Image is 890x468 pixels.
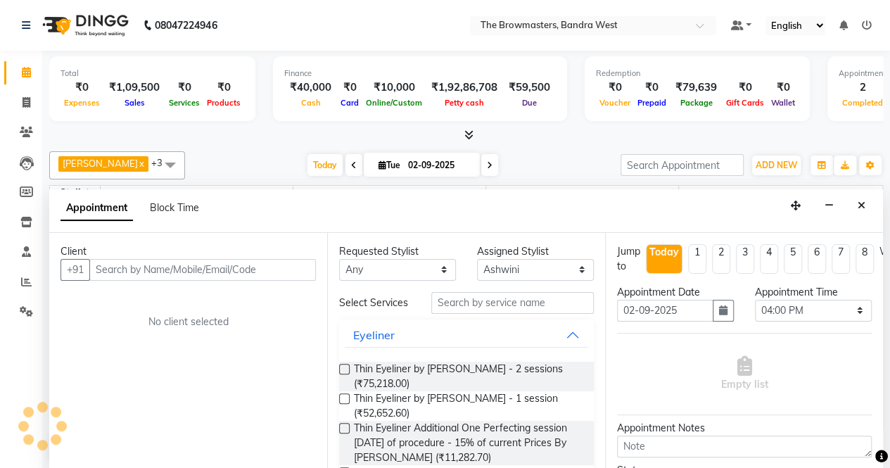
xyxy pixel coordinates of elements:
button: Close [851,195,872,217]
span: Package [677,98,716,108]
input: yyyy-mm-dd [617,300,713,322]
span: Card [337,98,362,108]
div: ₹10,000 [362,80,426,96]
li: 6 [808,244,826,274]
span: Thin Eyeliner Additional One Perfecting session [DATE] of procedure - 15% of current Prices By [P... [354,421,583,465]
span: Ashwini [101,186,293,203]
div: ₹0 [337,80,362,96]
span: [PERSON_NAME] [293,186,485,203]
li: 3 [736,244,754,274]
span: Due [519,98,540,108]
span: +3 [151,157,173,168]
div: Finance [284,68,556,80]
input: Search by Name/Mobile/Email/Code [89,259,316,281]
a: x [138,158,144,169]
div: ₹40,000 [284,80,337,96]
li: 2 [712,244,730,274]
span: Petty cash [441,98,488,108]
span: [PERSON_NAME] [486,186,678,203]
div: Appointment Time [755,285,872,300]
span: Cash [298,98,324,108]
span: Gift Cards [723,98,768,108]
div: ₹0 [768,80,799,96]
button: ADD NEW [752,156,801,175]
div: Jump to [617,244,640,274]
div: Appointment Notes [617,421,872,436]
span: Empty list [721,356,768,392]
li: 5 [784,244,802,274]
span: Appointment [61,196,133,221]
li: 7 [832,244,850,274]
div: ₹0 [596,80,634,96]
div: ₹79,639 [670,80,723,96]
li: 8 [856,244,874,274]
span: Wallet [768,98,799,108]
span: Completed [839,98,886,108]
span: Today [307,154,343,176]
div: ₹0 [203,80,244,96]
div: ₹0 [165,80,203,96]
span: ADD NEW [756,160,797,170]
span: [PERSON_NAME] [63,158,138,169]
li: 1 [688,244,706,274]
span: Nivea Artist [679,186,872,203]
div: ₹59,500 [503,80,556,96]
span: Online/Custom [362,98,426,108]
div: Appointment Date [617,285,734,300]
input: Search Appointment [621,154,744,176]
div: No client selected [94,315,282,329]
button: +91 [61,259,90,281]
span: Sales [121,98,148,108]
span: Expenses [61,98,103,108]
div: ₹0 [723,80,768,96]
div: ₹0 [634,80,670,96]
span: Thin Eyeliner by [PERSON_NAME] - 2 sessions (₹75,218.00) [354,362,583,391]
div: Select Services [329,296,421,310]
div: Stylist [50,186,100,201]
button: Eyeliner [345,322,588,348]
span: Prepaid [634,98,670,108]
div: ₹1,92,86,708 [426,80,503,96]
div: ₹1,09,500 [103,80,165,96]
div: Assigned Stylist [477,244,594,259]
div: Client [61,244,316,259]
div: Today [649,245,679,260]
div: Total [61,68,244,80]
input: Search by service name [431,292,594,314]
img: logo [36,6,132,45]
div: Eyeliner [353,327,395,343]
span: Voucher [596,98,634,108]
span: Block Time [150,201,199,214]
input: 2025-09-02 [404,155,474,176]
span: Tue [375,160,404,170]
div: ₹0 [61,80,103,96]
span: Thin Eyeliner by [PERSON_NAME] - 1 session (₹52,652.60) [354,391,583,421]
li: 4 [760,244,778,274]
b: 08047224946 [155,6,217,45]
div: Requested Stylist [339,244,456,259]
div: Redemption [596,68,799,80]
span: Services [165,98,203,108]
div: 2 [839,80,886,96]
span: Products [203,98,244,108]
